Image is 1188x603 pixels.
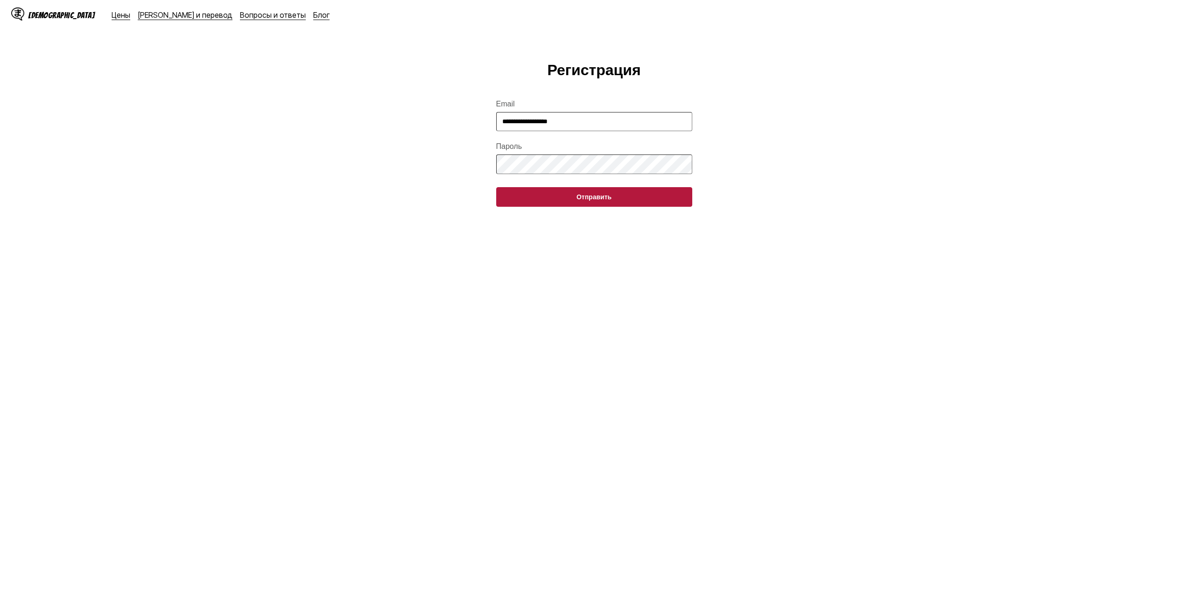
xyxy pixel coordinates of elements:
button: Отправить [496,187,692,207]
a: Логотип IsManga[DEMOGRAPHIC_DATA] [11,7,112,22]
a: [PERSON_NAME] и перевод [138,10,232,20]
ya-tr-span: Регистрация [547,62,640,78]
ya-tr-span: Отправить [576,193,612,201]
a: Блог [313,10,330,20]
a: Вопросы и ответы [240,10,306,20]
ya-tr-span: Email [496,100,515,108]
ya-tr-span: Пароль [496,142,522,150]
a: Цены [112,10,130,20]
img: Логотип IsManga [11,7,24,21]
ya-tr-span: [DEMOGRAPHIC_DATA] [28,11,95,20]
